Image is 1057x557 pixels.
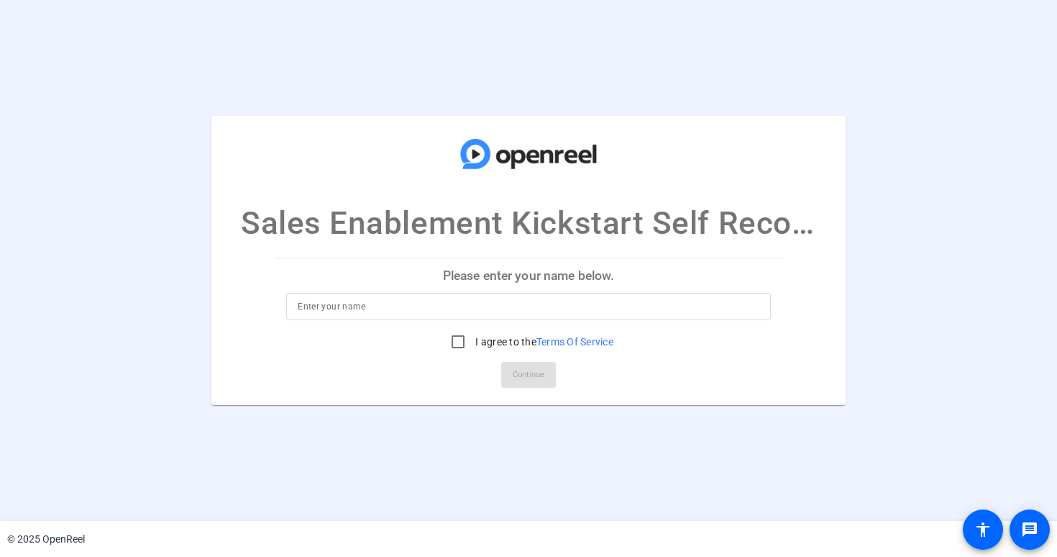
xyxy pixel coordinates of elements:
mat-icon: accessibility [974,521,992,538]
p: Sales Enablement Kickstart Self Recording [241,199,816,247]
mat-icon: message [1021,521,1038,538]
label: I agree to the [472,335,613,349]
div: © 2025 OpenReel [7,532,85,547]
p: Please enter your name below. [275,258,782,293]
input: Enter your name [298,298,759,315]
img: company-logo [457,130,600,178]
a: Terms Of Service [536,336,613,348]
